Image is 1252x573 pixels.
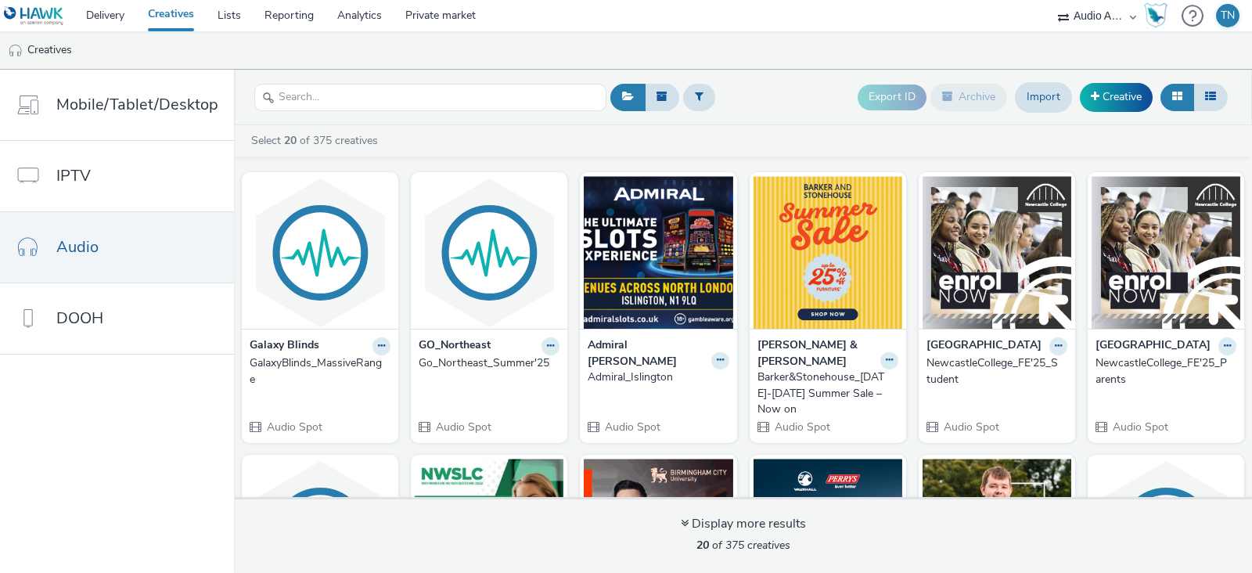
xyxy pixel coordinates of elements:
span: Audio Spot [603,420,660,434]
button: Export ID [858,85,926,110]
button: Table [1193,84,1228,110]
strong: [PERSON_NAME] & [PERSON_NAME] [757,337,876,369]
a: NewcastleCollege_FE'25_Parents [1095,355,1236,387]
span: Audio Spot [265,420,322,434]
strong: [GEOGRAPHIC_DATA] [926,337,1042,355]
strong: [GEOGRAPHIC_DATA] [1095,337,1211,355]
strong: Admiral [PERSON_NAME] [588,337,707,369]
div: TN [1221,4,1235,27]
a: Go_Northeast_Summer'25 [419,355,559,371]
img: NewcastleCollege_FE'25_Parents visual [1092,176,1240,329]
span: Audio Spot [434,420,491,434]
strong: GO_Northeast [419,337,491,355]
input: Search... [254,84,606,111]
a: Barker&Stonehouse_[DATE]-[DATE] Summer Sale – Now on [757,369,898,417]
div: Display more results [681,515,806,533]
div: NewcastleCollege_FE'25_Parents [1095,355,1230,387]
img: Hawk Academy [1144,3,1167,28]
span: of 375 creatives [696,538,790,553]
button: Grid [1160,84,1194,110]
img: audio [8,43,23,59]
div: Admiral_Islington [588,369,722,385]
span: Audio Spot [942,420,999,434]
div: GalaxyBlinds_MassiveRange [250,355,384,387]
strong: 20 [696,538,709,553]
span: Audio Spot [1111,420,1168,434]
div: Go_Northeast_Summer'25 [419,355,553,371]
div: Barker&Stonehouse_[DATE]-[DATE] Summer Sale – Now on [757,369,892,417]
strong: Galaxy Blinds [250,337,319,355]
a: Import [1015,82,1072,112]
button: Archive [930,84,1007,110]
img: GalaxyBlinds_MassiveRange visual [246,176,394,329]
span: IPTV [56,164,91,187]
a: Select of 375 creatives [250,133,384,148]
a: Admiral_Islington [588,369,729,385]
span: Audio Spot [773,420,830,434]
img: NewcastleCollege_FE'25_Student visual [923,176,1071,329]
a: Hawk Academy [1144,3,1174,28]
span: Mobile/Tablet/Desktop [56,93,218,116]
span: DOOH [56,307,103,330]
div: NewcastleCollege_FE'25_Student [926,355,1061,387]
span: Audio [56,236,99,258]
img: Go_Northeast_Summer'25 visual [415,176,563,329]
a: GalaxyBlinds_MassiveRange [250,355,390,387]
a: NewcastleCollege_FE'25_Student [926,355,1067,387]
img: Admiral_Islington visual [584,176,732,329]
img: undefined Logo [4,6,64,26]
strong: 20 [284,133,297,148]
a: Creative [1080,83,1153,111]
img: Barker&Stonehouse_11-17th Aug Summer Sale – Now on visual [754,176,902,329]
